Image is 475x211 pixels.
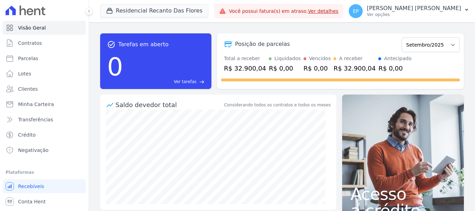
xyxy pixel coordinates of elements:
[18,116,53,123] span: Transferências
[3,21,86,35] a: Visão Geral
[3,36,86,50] a: Contratos
[384,55,411,62] div: Antecipado
[118,40,169,49] span: Tarefas em aberto
[18,40,42,47] span: Contratos
[333,64,376,73] div: R$ 32.900,04
[224,55,266,62] div: Total a receber
[367,12,461,17] p: Ver opções
[343,1,475,21] button: EP [PERSON_NAME] [PERSON_NAME] Ver opções
[107,40,115,49] span: task_alt
[107,49,123,85] div: 0
[3,113,86,127] a: Transferências
[199,79,204,84] span: east
[308,8,339,14] a: Ver detalhes
[378,64,411,73] div: R$ 0,00
[3,143,86,157] a: Negativação
[367,5,461,12] p: [PERSON_NAME] [PERSON_NAME]
[3,97,86,111] a: Minha Carteira
[235,40,290,48] div: Posição de parcelas
[3,195,86,209] a: Conta Hent
[18,147,49,154] span: Negativação
[18,183,44,190] span: Recebíveis
[18,24,46,31] span: Visão Geral
[100,4,208,17] button: Residencial Recanto Das Flores
[115,100,223,109] div: Saldo devedor total
[224,102,331,108] div: Considerando todos os contratos e todos os meses
[3,82,86,96] a: Clientes
[3,179,86,193] a: Recebíveis
[18,131,36,138] span: Crédito
[3,51,86,65] a: Parcelas
[126,79,204,85] a: Ver tarefas east
[269,64,301,73] div: R$ 0,00
[18,70,31,77] span: Lotes
[224,64,266,73] div: R$ 32.900,04
[351,186,456,202] span: Acesso
[353,9,359,14] span: EP
[6,168,83,177] div: Plataformas
[174,79,196,85] span: Ver tarefas
[18,198,46,205] span: Conta Hent
[339,55,363,62] div: A receber
[229,8,338,15] span: Você possui fatura(s) em atraso.
[18,86,38,92] span: Clientes
[18,55,38,62] span: Parcelas
[3,128,86,142] a: Crédito
[309,55,331,62] div: Vencidos
[3,67,86,81] a: Lotes
[18,101,54,108] span: Minha Carteira
[274,55,301,62] div: Liquidados
[304,64,331,73] div: R$ 0,00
